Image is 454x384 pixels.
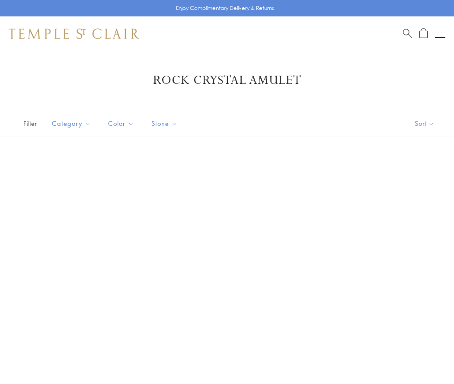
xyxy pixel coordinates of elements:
[145,114,184,133] button: Stone
[48,118,97,129] span: Category
[395,110,454,137] button: Show sort by
[403,28,412,39] a: Search
[102,114,141,133] button: Color
[22,73,432,88] h1: Rock Crystal Amulet
[9,29,139,39] img: Temple St. Clair
[419,28,428,39] a: Open Shopping Bag
[45,114,97,133] button: Category
[147,118,184,129] span: Stone
[176,4,274,13] p: Enjoy Complimentary Delivery & Returns
[435,29,445,39] button: Open navigation
[104,118,141,129] span: Color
